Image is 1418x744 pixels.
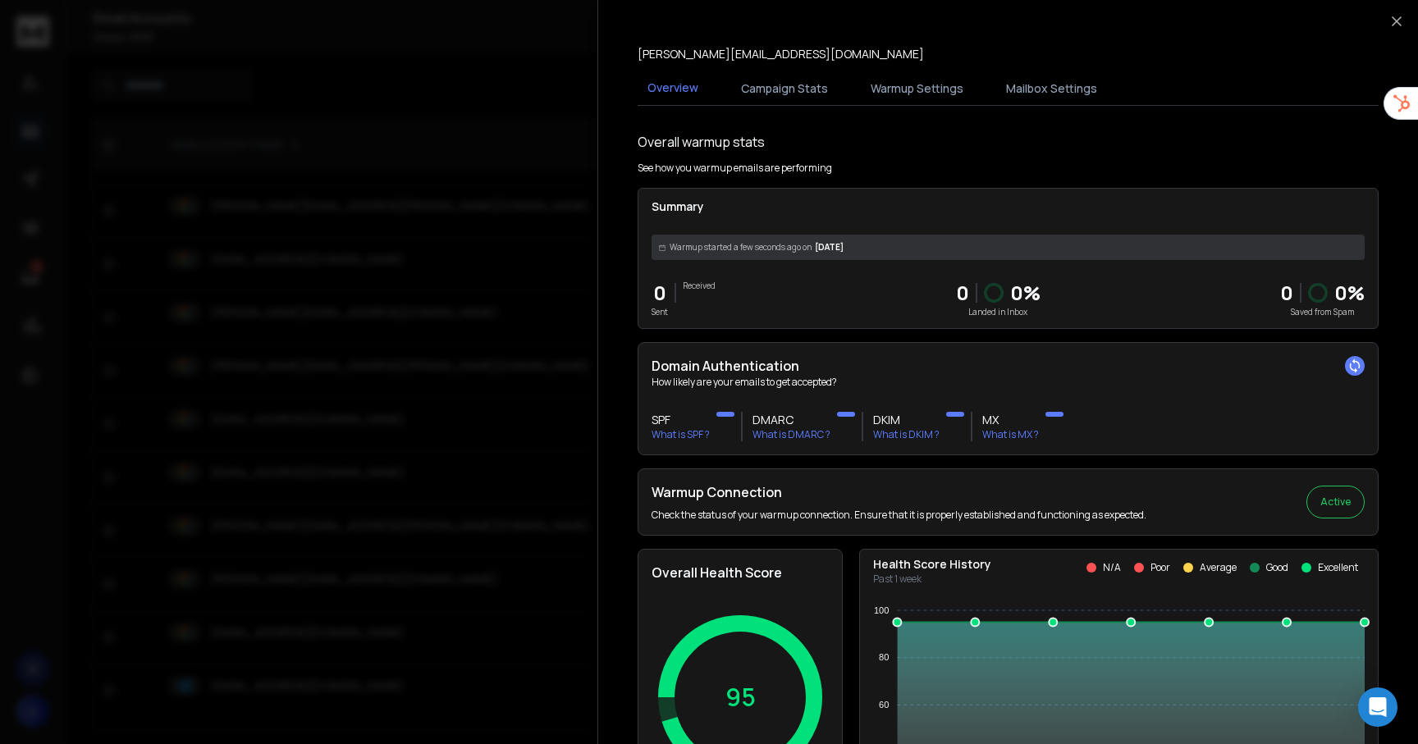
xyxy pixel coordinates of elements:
span: Warmup started a few seconds ago on [670,241,812,253]
button: Mailbox Settings [996,71,1107,107]
p: Summary [652,199,1365,215]
div: Domain Overview [62,97,147,107]
p: 0 % [1334,280,1365,306]
button: Warmup Settings [861,71,973,107]
h3: DKIM [873,412,940,428]
h2: Warmup Connection [652,482,1146,502]
p: Saved from Spam [1280,306,1365,318]
p: See how you warmup emails are performing [638,162,832,175]
p: 0 [652,280,668,306]
img: logo_orange.svg [26,26,39,39]
p: 0 [956,280,969,306]
div: Domain: [URL] [43,43,117,56]
img: tab_domain_overview_orange.svg [44,95,57,108]
tspan: 80 [879,652,889,662]
p: Good [1266,561,1288,574]
p: Poor [1150,561,1170,574]
h3: SPF [652,412,710,428]
p: Sent [652,306,668,318]
p: N/A [1103,561,1121,574]
p: Excellent [1318,561,1358,574]
p: Received [683,280,716,292]
button: Campaign Stats [731,71,838,107]
p: Health Score History [873,556,991,573]
img: website_grey.svg [26,43,39,56]
p: What is MX ? [982,428,1039,441]
p: What is DKIM ? [873,428,940,441]
p: What is DMARC ? [752,428,830,441]
p: Average [1200,561,1237,574]
p: How likely are your emails to get accepted? [652,376,1365,389]
h1: Overall warmup stats [638,132,765,152]
button: Active [1306,486,1365,518]
img: tab_keywords_by_traffic_grey.svg [163,95,176,108]
p: 0 % [1010,280,1041,306]
h2: Domain Authentication [652,356,1365,376]
p: Check the status of your warmup connection. Ensure that it is properly established and functionin... [652,509,1146,522]
p: What is SPF ? [652,428,710,441]
p: Landed in Inbox [956,306,1041,318]
div: v 4.0.25 [46,26,80,39]
h2: Overall Health Score [652,563,829,582]
tspan: 100 [874,605,889,615]
strong: 0 [1280,279,1293,306]
button: Overview [638,70,708,107]
p: Past 1 week [873,573,991,586]
h3: DMARC [752,412,830,428]
tspan: 60 [879,700,889,710]
h3: MX [982,412,1039,428]
div: [DATE] [652,235,1365,260]
p: [PERSON_NAME][EMAIL_ADDRESS][DOMAIN_NAME] [638,46,924,62]
p: 95 [725,682,756,712]
div: Keywords by Traffic [181,97,277,107]
div: Open Intercom Messenger [1358,687,1397,727]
